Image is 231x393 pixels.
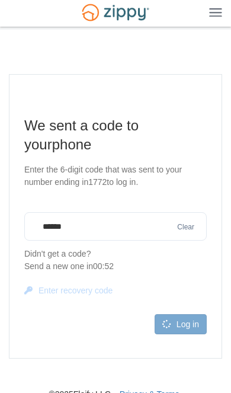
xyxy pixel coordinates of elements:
[24,248,207,273] p: Didn't get a code?
[24,260,207,273] div: Send a new one in 00:52
[24,164,207,188] p: Enter the 6-digit code that was sent to your number ending in 1772 to log in.
[155,314,207,334] button: Log in
[174,222,198,233] button: Clear
[24,116,207,154] h1: We sent a code to your phone
[209,8,222,17] img: Mobile Dropdown Menu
